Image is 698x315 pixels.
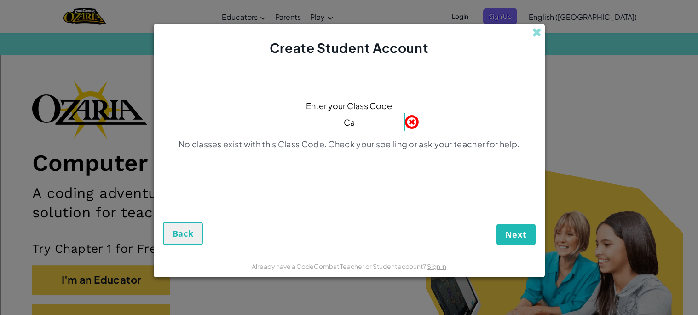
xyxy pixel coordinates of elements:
[496,224,536,245] button: Next
[4,4,694,12] div: Sort A > Z
[173,228,194,239] span: Back
[505,229,527,240] span: Next
[4,37,694,45] div: Options
[252,262,427,270] span: Already have a CodeCombat Teacher or Student account?
[4,62,694,70] div: Move To ...
[179,139,519,150] p: No classes exist with this Class Code. Check your spelling or ask your teacher for help.
[4,53,694,62] div: Rename
[4,29,694,37] div: Delete
[270,40,428,56] span: Create Student Account
[163,222,203,245] button: Back
[306,99,392,112] span: Enter your Class Code
[427,262,446,270] a: Sign in
[4,20,694,29] div: Move To ...
[4,45,694,53] div: Sign out
[4,12,694,20] div: Sort New > Old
